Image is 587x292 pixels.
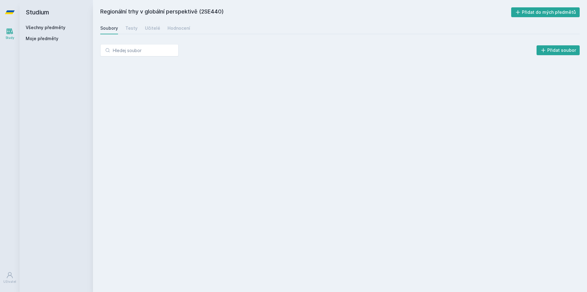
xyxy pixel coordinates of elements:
div: Soubory [100,25,118,31]
a: Uživatel [1,268,18,287]
div: Study [6,36,14,40]
a: Testy [125,22,138,34]
div: Testy [125,25,138,31]
a: Study [1,25,18,43]
div: Učitelé [145,25,160,31]
a: Hodnocení [168,22,190,34]
div: Hodnocení [168,25,190,31]
button: Přidat soubor [537,45,580,55]
h2: Regionální trhy v globální perspektivě (2SE440) [100,7,511,17]
a: Všechny předměty [26,25,65,30]
a: Soubory [100,22,118,34]
span: Moje předměty [26,36,58,42]
div: Uživatel [3,279,16,284]
button: Přidat do mých předmětů [511,7,580,17]
input: Hledej soubor [100,44,179,56]
a: Učitelé [145,22,160,34]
